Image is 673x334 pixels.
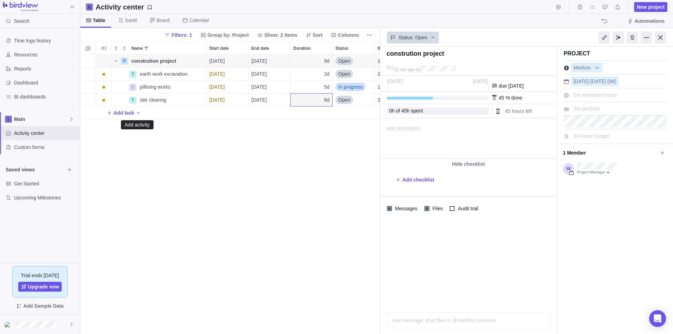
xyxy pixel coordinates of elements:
[641,32,652,43] div: More actions
[429,204,444,213] span: Files
[407,108,423,114] span: h spent
[575,2,585,12] span: Time logs
[573,106,600,111] span: Set portfolio
[335,45,348,52] span: Status
[189,17,209,24] span: Calendar
[564,50,590,56] span: Project
[600,2,610,12] span: Approval requests
[291,55,333,68] div: Duration
[333,81,374,93] div: In progress
[206,81,249,94] div: Start date
[209,83,225,90] span: [DATE]
[14,130,77,137] span: Activity center
[14,37,77,44] span: Time logs history
[251,57,267,64] span: [DATE]
[80,55,380,334] div: grid
[206,94,248,106] div: highlight
[455,204,480,213] span: Audit trail
[613,5,623,11] a: Notifications
[14,18,29,25] span: Search
[395,175,434,185] span: Add checklist
[291,42,332,54] div: Duration
[571,63,593,73] span: Medium
[28,283,59,290] span: Upgrade now
[254,30,300,40] span: Show: 2 items
[577,170,618,175] div: Project Manager
[600,5,610,11] a: Approval requests
[171,32,192,39] span: Filters: 1
[264,32,297,39] span: Show: 2 items
[333,55,375,68] div: Status
[293,45,311,52] span: Duration
[129,55,206,67] div: constrution project
[209,57,225,64] span: [DATE]
[587,2,597,12] span: My assignments
[209,70,225,77] span: [DATE]
[6,166,64,173] span: Saved views
[499,95,504,101] span: 45
[112,68,206,81] div: Name
[80,107,529,120] div: Add New
[249,42,290,54] div: End date
[573,133,610,139] span: Set labor budget
[14,194,77,201] span: Upcoming Milestones
[394,67,415,72] span: 22 min ago
[375,55,416,67] div: 1
[96,2,144,12] h2: Activity center
[392,108,400,114] span: h of
[198,30,252,40] span: Group by: Project
[206,68,249,81] div: Start date
[473,79,488,84] span: [DATE]
[251,83,267,90] span: [DATE]
[23,302,63,310] span: Add Sample Data
[380,159,557,169] div: Hide checklist
[637,4,665,11] span: New project
[4,322,13,327] img: Show
[375,68,417,81] div: ID
[375,94,416,106] div: 3
[6,300,74,312] span: Add Sample Data
[208,32,249,39] span: Group by: Project
[499,83,524,89] span: due [DATE]
[64,165,74,175] span: Browse views
[129,71,136,78] div: T
[333,81,375,94] div: Status
[589,79,591,84] span: -
[375,94,417,107] div: ID
[21,272,59,279] span: Trial ends [DATE]
[206,81,248,93] div: highlight
[599,16,609,26] span: The action will be undone: changing the activity dates
[96,68,112,81] div: Trouble indication
[121,57,128,64] div: P
[303,30,325,40] span: Sort
[131,57,176,64] span: constrution project
[14,144,77,151] span: Custom forms
[14,51,77,58] span: Resources
[14,93,77,100] span: BI dashboards
[573,92,617,98] span: Set estimated hours
[129,42,206,54] div: Name
[120,43,129,53] span: Collapse
[112,81,206,94] div: Name
[613,32,624,43] div: AI
[313,32,322,39] span: Sort
[162,30,195,40] span: Filters: 1
[365,30,374,40] span: More actions
[125,122,150,128] div: Add activity
[380,118,421,158] span: Add description
[338,70,350,77] span: Open
[251,70,267,77] span: [DATE]
[387,66,391,70] div: #1
[333,55,374,67] div: Open
[378,70,380,77] span: 2
[607,79,616,84] span: (9d)
[112,94,206,107] div: Name
[206,42,248,54] div: Start date
[338,96,350,103] span: Open
[324,57,329,64] span: 9d
[378,83,380,90] span: 1
[291,68,333,81] div: Duration
[249,68,291,81] div: End date
[563,147,658,159] span: 1 Member
[18,282,62,292] span: Upgrade now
